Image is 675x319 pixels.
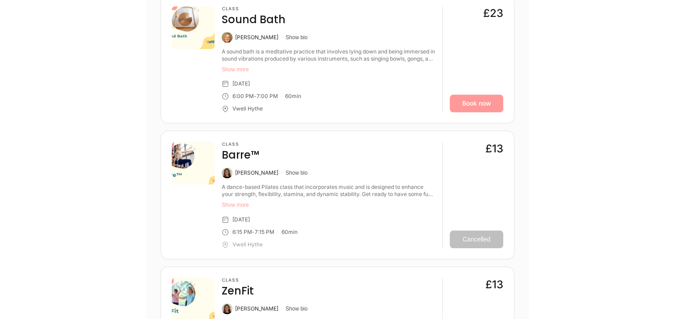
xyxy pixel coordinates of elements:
div: 60 min [285,93,301,100]
img: edac87c6-94b2-4f33-b7d6-e8b80a2a0bd8.png [172,142,215,184]
div: [PERSON_NAME] [235,34,278,41]
h4: ZenFit [222,284,254,298]
button: Show more [222,201,435,209]
div: A sound bath is a meditative practice that involves lying down and being immersed in sound vibrat... [222,48,435,62]
div: Vwell Hythe [232,241,263,248]
button: Show bio [286,34,307,41]
div: - [254,93,257,100]
div: 6:00 PM [232,93,254,100]
div: £23 [483,6,503,20]
img: 2c4958ed-9a39-4a5b-8120-2d905a09a55d.png [172,6,215,49]
div: [DATE] [232,216,250,223]
button: Cancelled [450,230,503,248]
div: 6:15 PM [232,229,252,236]
h3: Class [222,278,254,283]
h3: Class [222,6,286,12]
div: £13 [485,142,503,156]
h3: Class [222,142,259,147]
img: Sandra Ward [222,32,232,43]
div: - [252,229,255,236]
button: Show bio [286,305,307,312]
div: [PERSON_NAME] [235,169,278,176]
div: [PERSON_NAME] [235,305,278,312]
div: Vwell Hythe [232,105,263,112]
button: Show more [222,66,435,73]
div: A dance-based Pilates class that incorporates music and is designed to enhance your strength, fle... [222,184,435,198]
h4: Barre™ [222,148,259,162]
img: Susanna Macaulay [222,303,232,314]
a: Book now [450,94,503,112]
div: 7:15 PM [255,229,274,236]
div: 7:00 PM [257,93,278,100]
h4: Sound Bath [222,12,286,27]
div: 60 min [282,229,298,236]
img: Susanna Macaulay [222,168,232,178]
button: Show bio [286,169,307,176]
div: [DATE] [232,80,250,87]
div: £13 [485,278,503,292]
